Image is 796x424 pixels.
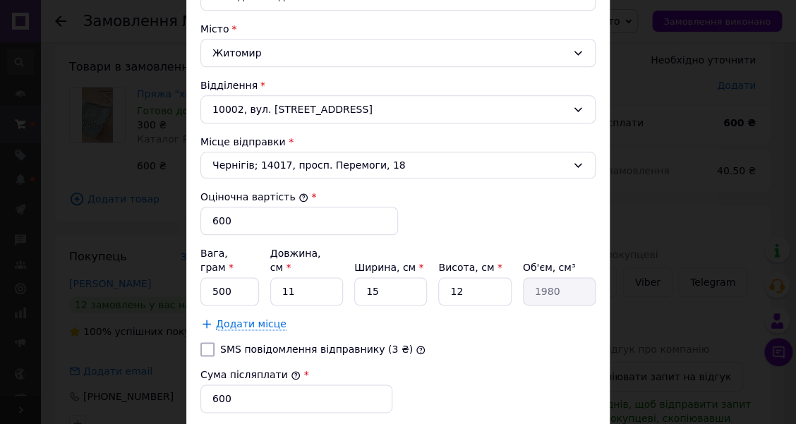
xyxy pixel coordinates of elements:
label: Висота, см [438,262,502,273]
label: Вага, грам [200,248,234,273]
div: 10002, вул. [STREET_ADDRESS] [200,95,596,123]
div: Місце відправки [200,135,596,149]
div: Відділення [200,78,596,92]
div: Об'єм, см³ [523,260,596,274]
span: Чернігів; 14017, просп. Перемоги, 18 [212,158,567,172]
label: SMS повідомлення відправнику (3 ₴) [220,344,413,355]
div: Житомир [200,39,596,67]
span: Додати місце [216,318,287,330]
label: Ширина, см [354,262,423,273]
label: Сума післяплати [200,369,301,380]
label: Довжина, см [270,248,321,273]
div: Місто [200,22,596,36]
label: Оціночна вартість [200,191,308,202]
